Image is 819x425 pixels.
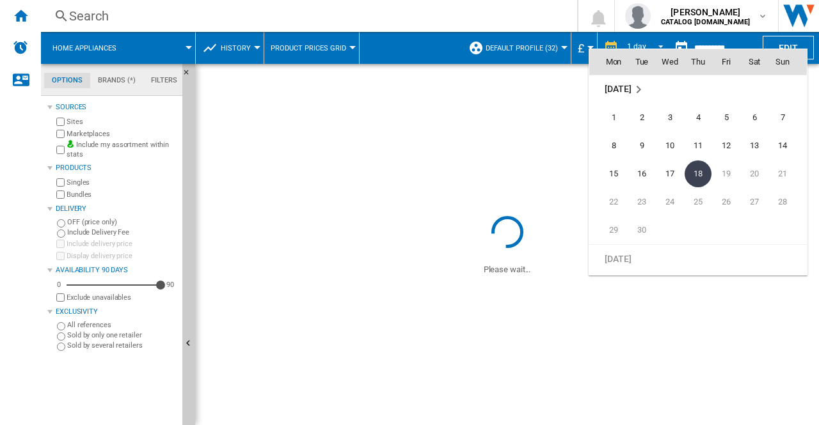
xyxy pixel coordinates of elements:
[768,49,807,75] th: Sun
[770,105,795,130] span: 7
[740,160,768,188] td: Saturday September 20 2025
[601,133,626,158] span: 8
[629,105,655,130] span: 2
[589,75,807,104] td: September 2025
[656,132,684,160] td: Wednesday September 10 2025
[713,133,739,158] span: 12
[589,188,628,216] td: Monday September 22 2025
[684,132,712,160] td: Thursday September 11 2025
[685,105,711,130] span: 4
[589,160,628,188] td: Monday September 15 2025
[589,132,807,160] tr: Week 2
[712,132,740,160] td: Friday September 12 2025
[589,75,807,104] tr: Week undefined
[589,245,807,274] tr: Week undefined
[589,104,628,132] td: Monday September 1 2025
[589,160,807,188] tr: Week 3
[740,188,768,216] td: Saturday September 27 2025
[684,188,712,216] td: Thursday September 25 2025
[628,216,656,245] td: Tuesday September 30 2025
[629,161,655,187] span: 16
[628,104,656,132] td: Tuesday September 2 2025
[656,49,684,75] th: Wed
[589,104,807,132] tr: Week 1
[684,160,712,188] td: Thursday September 18 2025
[685,160,712,187] span: 18
[629,133,655,158] span: 9
[657,133,683,158] span: 10
[768,188,807,216] td: Sunday September 28 2025
[589,49,807,275] md-calendar: Calendar
[589,188,807,216] tr: Week 4
[628,160,656,188] td: Tuesday September 16 2025
[768,160,807,188] td: Sunday September 21 2025
[740,49,768,75] th: Sat
[601,105,626,130] span: 1
[589,49,628,75] th: Mon
[770,133,795,158] span: 14
[656,104,684,132] td: Wednesday September 3 2025
[684,104,712,132] td: Thursday September 4 2025
[656,188,684,216] td: Wednesday September 24 2025
[601,161,626,187] span: 15
[685,133,711,158] span: 11
[712,104,740,132] td: Friday September 5 2025
[768,104,807,132] td: Sunday September 7 2025
[657,161,683,187] span: 17
[589,216,628,245] td: Monday September 29 2025
[605,84,631,94] span: [DATE]
[713,105,739,130] span: 5
[656,160,684,188] td: Wednesday September 17 2025
[712,49,740,75] th: Fri
[768,132,807,160] td: Sunday September 14 2025
[712,188,740,216] td: Friday September 26 2025
[657,105,683,130] span: 3
[742,133,767,158] span: 13
[740,132,768,160] td: Saturday September 13 2025
[712,160,740,188] td: Friday September 19 2025
[628,188,656,216] td: Tuesday September 23 2025
[589,132,628,160] td: Monday September 8 2025
[605,254,631,264] span: [DATE]
[589,216,807,245] tr: Week 5
[628,49,656,75] th: Tue
[742,105,767,130] span: 6
[684,49,712,75] th: Thu
[740,104,768,132] td: Saturday September 6 2025
[628,132,656,160] td: Tuesday September 9 2025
